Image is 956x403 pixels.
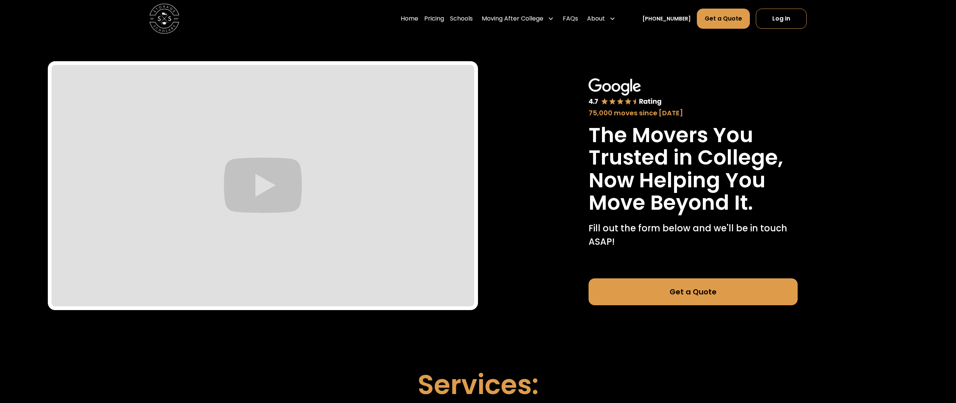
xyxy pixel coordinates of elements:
[589,108,798,118] div: 75,000 moves since [DATE]
[401,8,418,29] a: Home
[589,278,798,305] a: Get a Quote
[589,78,662,106] img: Google 4.7 star rating
[697,9,750,29] a: Get a Quote
[589,222,798,249] p: Fill out the form below and we'll be in touch ASAP!
[563,8,578,29] a: FAQs
[642,15,691,23] a: [PHONE_NUMBER]
[756,9,807,29] a: Log In
[589,124,798,214] h1: The Movers You Trusted in College, Now Helping You Move Beyond It.
[418,370,538,399] h1: Services:
[149,4,179,34] img: Storage Scholars main logo
[424,8,444,29] a: Pricing
[482,14,543,23] div: Moving After College
[479,8,557,29] div: Moving After College
[52,65,474,306] iframe: Graduate Shipping
[587,14,605,23] div: About
[584,8,618,29] div: About
[450,8,473,29] a: Schools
